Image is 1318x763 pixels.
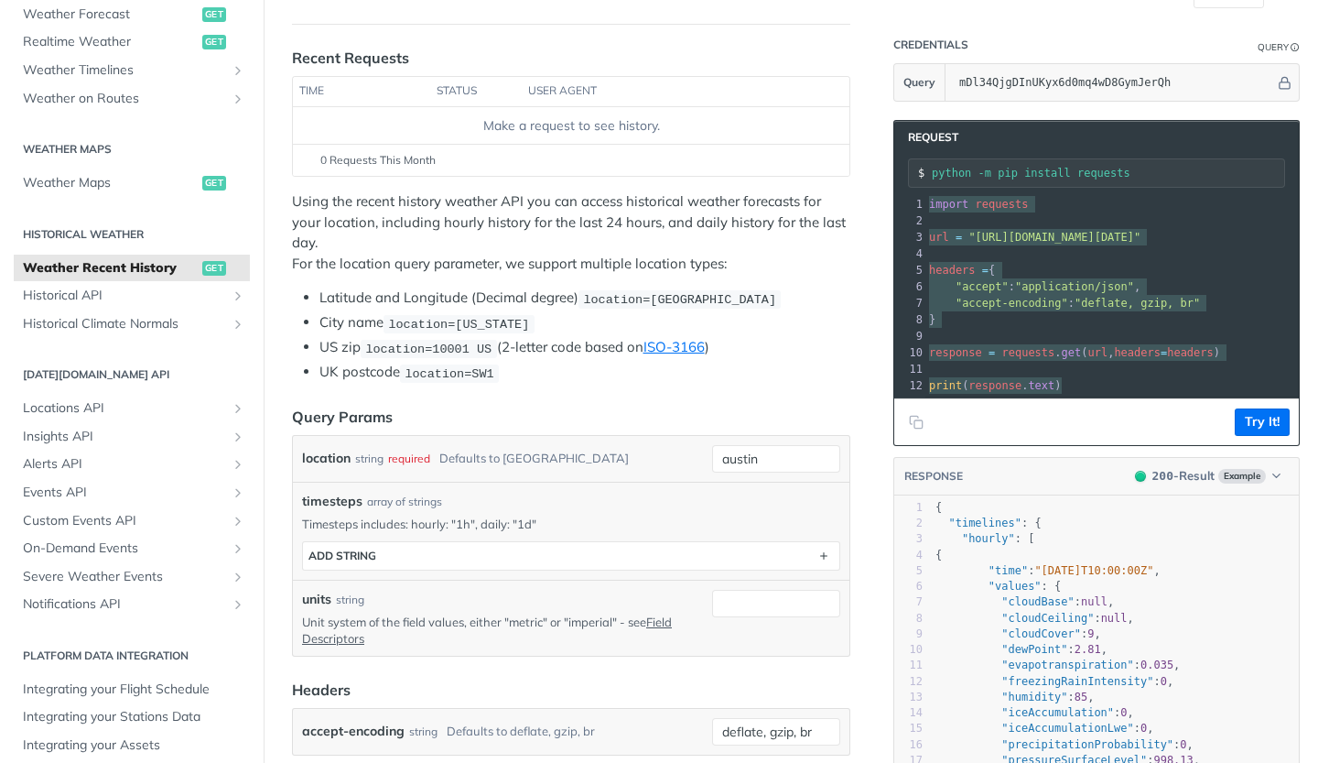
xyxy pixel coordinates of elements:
span: "cloudCover" [1001,627,1081,640]
th: status [430,77,522,106]
div: Credentials [893,38,968,52]
a: Integrating your Stations Data [14,703,250,731]
button: Show subpages for Severe Weather Events [231,570,245,584]
a: Integrating your Assets [14,732,250,759]
span: 85 [1075,691,1087,703]
li: City name [319,312,850,333]
span: : , [935,675,1173,688]
span: 0 [1120,706,1127,719]
span: } [929,313,935,326]
span: 200 [1135,471,1146,482]
div: 3 [894,229,925,245]
div: 12 [894,674,923,690]
th: user agent [522,77,813,106]
h2: Weather Maps [14,141,250,158]
div: 6 [894,278,925,295]
label: units [302,590,331,609]
button: Hide [1275,73,1294,92]
span: Integrating your Assets [23,736,245,755]
span: Historical Climate Normals [23,315,226,333]
input: apikey [950,64,1275,101]
span: : , [935,706,1134,719]
span: : , [935,627,1101,640]
span: import [929,198,968,211]
span: "evapotranspiration" [1001,659,1134,671]
a: Notifications APIShow subpages for Notifications API [14,591,250,618]
span: "application/json" [1015,280,1134,293]
label: location [302,445,351,472]
span: "accept" [956,280,1009,293]
button: Show subpages for Locations API [231,401,245,416]
span: : , [935,612,1134,625]
div: 3 [894,531,923,547]
div: array of strings [367,494,442,510]
span: Notifications API [23,595,226,614]
span: "cloudCeiling" [1001,612,1094,625]
span: : [ [935,532,1034,545]
div: 15 [894,721,923,736]
span: Historical API [23,287,226,305]
span: null [1081,595,1107,608]
button: Show subpages for Historical Climate Normals [231,317,245,332]
span: : , [935,564,1161,577]
div: 1 [894,196,925,213]
span: headers [1114,346,1161,359]
span: { [929,264,995,277]
span: get [202,7,226,22]
span: get [1062,346,1082,359]
span: "hourly" [962,532,1015,545]
span: 9 [1087,627,1094,640]
button: Show subpages for Events API [231,485,245,500]
div: string [336,592,364,608]
a: Severe Weather EventsShow subpages for Severe Weather Events [14,563,250,591]
div: QueryInformation [1258,40,1300,54]
span: : , [929,280,1140,293]
button: Copy to clipboard [903,409,929,436]
span: url [929,231,949,244]
span: headers [1167,346,1214,359]
div: 7 [894,594,923,610]
span: 200 [1152,469,1173,483]
span: response [968,379,1021,392]
div: - Result [1152,467,1215,485]
span: location=[GEOGRAPHIC_DATA] [583,292,776,306]
th: time [293,77,430,106]
span: 0 Requests This Month [320,152,436,169]
span: url [1087,346,1107,359]
div: 6 [894,579,923,594]
span: : { [935,580,1061,593]
span: text [1028,379,1054,392]
span: location=[US_STATE] [388,317,529,331]
div: 10 [894,642,923,658]
span: : , [935,722,1154,735]
div: 8 [894,611,923,627]
span: "accept-encoding" [956,297,1068,310]
a: Weather on RoutesShow subpages for Weather on Routes [14,85,250,113]
h2: Historical Weather [14,226,250,243]
div: 5 [894,262,925,278]
button: 200200-ResultExample [1126,467,1290,485]
div: 9 [894,627,923,642]
span: ( . ) [929,379,1062,392]
span: = [956,231,962,244]
div: string [409,718,438,745]
span: Integrating your Stations Data [23,708,245,726]
span: get [202,176,226,191]
a: Insights APIShow subpages for Insights API [14,423,250,451]
span: Weather on Routes [23,90,226,108]
span: Weather Maps [23,174,198,192]
span: "cloudBase" [1001,595,1074,608]
span: : , [935,595,1114,608]
span: Locations API [23,399,226,418]
span: : { [935,517,1042,529]
span: Alerts API [23,455,226,474]
a: Historical Climate NormalsShow subpages for Historical Climate Normals [14,311,250,338]
span: : , [935,659,1180,671]
li: US zip (2-letter code based on ) [319,337,850,358]
div: 2 [894,516,923,531]
li: Latitude and Longitude (Decimal degree) [319,288,850,309]
span: { [935,501,942,514]
span: Custom Events API [23,512,226,530]
div: Query [1258,40,1289,54]
div: 7 [894,295,925,311]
